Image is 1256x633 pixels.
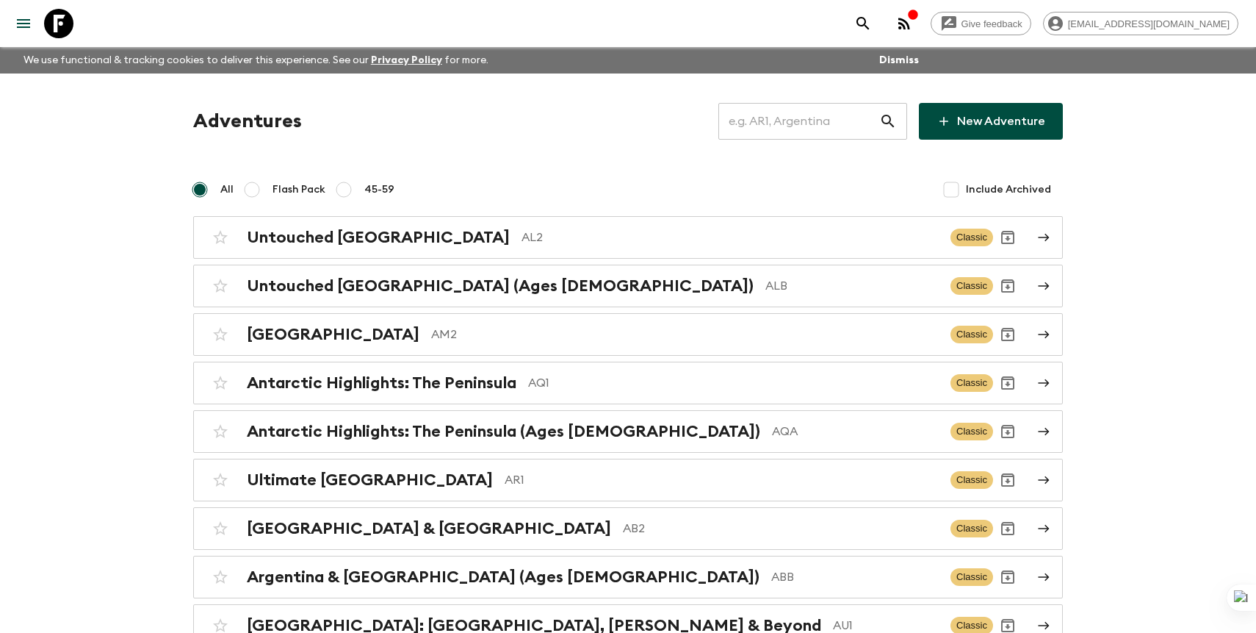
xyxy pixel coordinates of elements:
[247,471,493,490] h2: Ultimate [GEOGRAPHIC_DATA]
[950,374,993,392] span: Classic
[247,373,516,393] h2: Antarctic Highlights: The Peninsula
[273,182,325,197] span: Flash Pack
[919,103,1063,140] a: New Adventure
[1060,18,1238,29] span: [EMAIL_ADDRESS][DOMAIN_NAME]
[220,182,234,197] span: All
[718,101,879,142] input: e.g. AR1, Argentina
[950,520,993,537] span: Classic
[193,265,1063,307] a: Untouched [GEOGRAPHIC_DATA] (Ages [DEMOGRAPHIC_DATA])ALBClassicArchive
[950,423,993,440] span: Classic
[247,519,611,538] h2: [GEOGRAPHIC_DATA] & [GEOGRAPHIC_DATA]
[848,9,878,38] button: search adventures
[765,277,939,295] p: ALB
[9,9,38,38] button: menu
[950,229,993,246] span: Classic
[247,325,419,344] h2: [GEOGRAPHIC_DATA]
[623,520,939,537] p: AB2
[772,423,939,440] p: AQA
[993,417,1022,446] button: Archive
[966,182,1051,197] span: Include Archived
[521,229,939,246] p: AL2
[247,228,510,247] h2: Untouched [GEOGRAPHIC_DATA]
[193,313,1063,356] a: [GEOGRAPHIC_DATA]AM2ClassicArchive
[993,271,1022,301] button: Archive
[950,568,993,586] span: Classic
[993,223,1022,252] button: Archive
[950,326,993,343] span: Classic
[193,556,1063,598] a: Argentina & [GEOGRAPHIC_DATA] (Ages [DEMOGRAPHIC_DATA])ABBClassicArchive
[993,320,1022,349] button: Archive
[247,276,754,296] h2: Untouched [GEOGRAPHIC_DATA] (Ages [DEMOGRAPHIC_DATA])
[193,507,1063,550] a: [GEOGRAPHIC_DATA] & [GEOGRAPHIC_DATA]AB2ClassicArchive
[193,107,302,136] h1: Adventures
[193,216,1063,259] a: Untouched [GEOGRAPHIC_DATA]AL2ClassicArchive
[247,568,759,587] h2: Argentina & [GEOGRAPHIC_DATA] (Ages [DEMOGRAPHIC_DATA])
[18,47,494,74] p: We use functional & tracking cookies to deliver this experience. See our for more.
[771,568,939,586] p: ABB
[931,12,1031,35] a: Give feedback
[431,326,939,343] p: AM2
[193,459,1063,501] a: Ultimate [GEOGRAPHIC_DATA]AR1ClassicArchive
[953,18,1031,29] span: Give feedback
[371,55,442,65] a: Privacy Policy
[950,471,993,489] span: Classic
[364,182,394,197] span: 45-59
[528,374,939,392] p: AQ1
[505,471,939,489] p: AR1
[1043,12,1238,35] div: [EMAIL_ADDRESS][DOMAIN_NAME]
[247,422,760,441] h2: Antarctic Highlights: The Peninsula (Ages [DEMOGRAPHIC_DATA])
[950,277,993,295] span: Classic
[876,50,923,71] button: Dismiss
[193,410,1063,453] a: Antarctic Highlights: The Peninsula (Ages [DEMOGRAPHIC_DATA])AQAClassicArchive
[993,562,1022,592] button: Archive
[993,368,1022,398] button: Archive
[993,465,1022,495] button: Archive
[193,362,1063,404] a: Antarctic Highlights: The PeninsulaAQ1ClassicArchive
[993,514,1022,543] button: Archive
